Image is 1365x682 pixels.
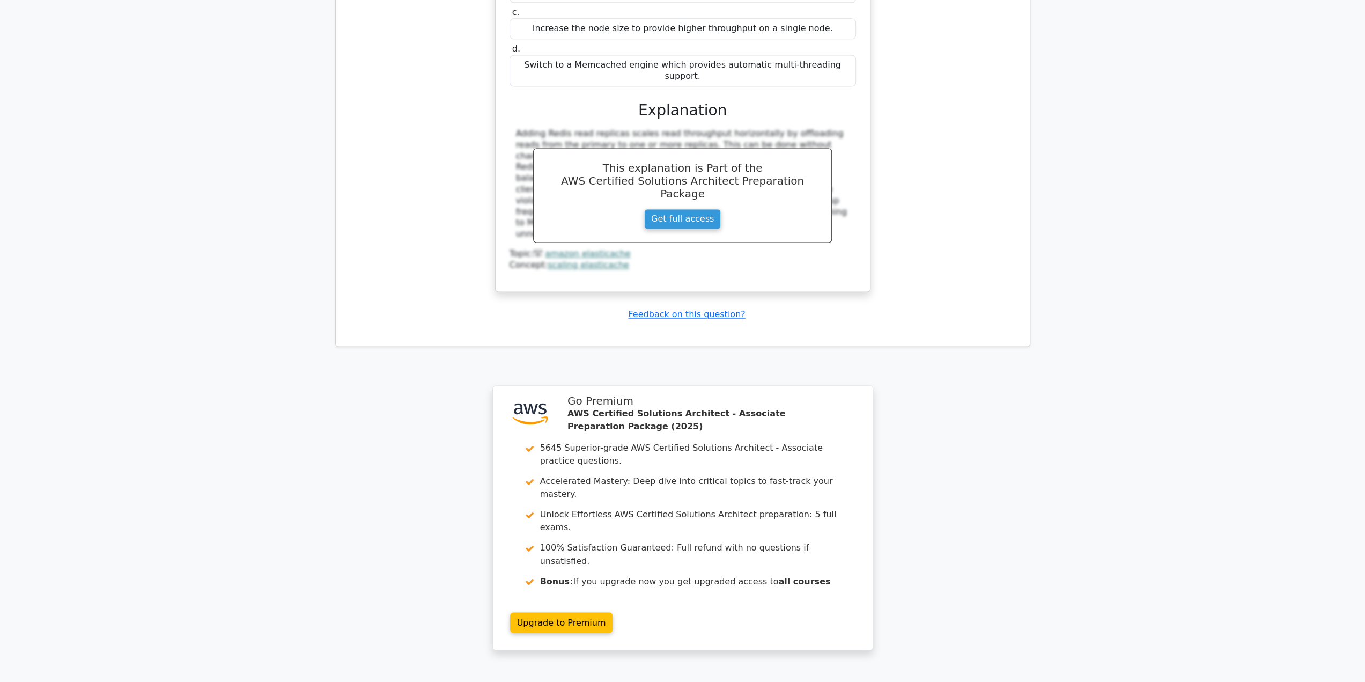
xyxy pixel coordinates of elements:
[548,260,629,270] a: scaling elasticache
[516,101,850,120] h3: Explanation
[512,43,520,54] span: d.
[628,309,745,319] a: Feedback on this question?
[510,260,856,271] div: Concept:
[510,18,856,39] div: Increase the node size to provide higher throughput on a single node.
[510,55,856,87] div: Switch to a Memcached engine which provides automatic multi-threading support.
[510,612,613,633] a: Upgrade to Premium
[512,7,520,17] span: c.
[644,209,721,229] a: Get full access
[510,248,856,260] div: Topic:
[545,248,630,259] a: amazon elasticache
[516,128,850,240] div: Adding Redis read replicas scales read throughput horizontally by offloading reads from the prima...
